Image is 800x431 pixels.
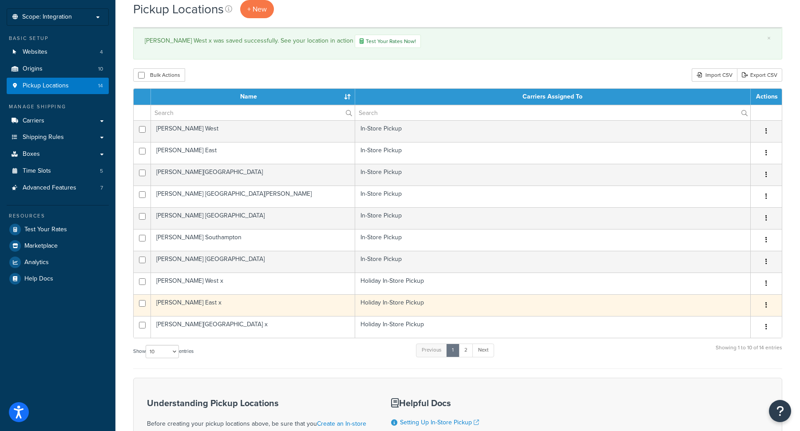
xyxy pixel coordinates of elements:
[7,254,109,270] a: Analytics
[7,61,109,77] a: Origins 10
[716,343,782,362] div: Showing 1 to 10 of 14 entries
[751,89,782,105] th: Actions
[24,242,58,250] span: Marketplace
[355,316,751,338] td: Holiday In-Store Pickup
[391,398,593,408] h3: Helpful Docs
[151,120,355,142] td: [PERSON_NAME] West
[23,117,44,125] span: Carriers
[7,221,109,237] a: Test Your Rates
[355,35,421,48] a: Test Your Rates Now!
[23,48,48,56] span: Websites
[767,35,771,42] a: ×
[151,316,355,338] td: [PERSON_NAME][GEOGRAPHIC_DATA] x
[7,78,109,94] li: Pickup Locations
[692,68,737,82] div: Import CSV
[7,35,109,42] div: Basic Setup
[7,61,109,77] li: Origins
[355,89,751,105] th: Carriers Assigned To
[355,229,751,251] td: In-Store Pickup
[7,180,109,196] a: Advanced Features 7
[24,275,53,283] span: Help Docs
[151,142,355,164] td: [PERSON_NAME] East
[100,48,103,56] span: 4
[7,238,109,254] a: Marketplace
[100,167,103,175] span: 5
[100,184,103,192] span: 7
[145,35,771,48] div: [PERSON_NAME] West x was saved successfully. See your location in action
[472,344,494,357] a: Next
[355,186,751,207] td: In-Store Pickup
[151,164,355,186] td: [PERSON_NAME][GEOGRAPHIC_DATA]
[151,186,355,207] td: [PERSON_NAME] [GEOGRAPHIC_DATA][PERSON_NAME]
[247,4,267,14] span: + New
[7,113,109,129] a: Carriers
[459,344,473,357] a: 2
[7,78,109,94] a: Pickup Locations 14
[23,134,64,141] span: Shipping Rules
[355,294,751,316] td: Holiday In-Store Pickup
[133,0,224,18] h1: Pickup Locations
[7,44,109,60] li: Websites
[7,103,109,111] div: Manage Shipping
[355,142,751,164] td: In-Store Pickup
[151,89,355,105] th: Name : activate to sort column ascending
[7,129,109,146] a: Shipping Rules
[416,344,447,357] a: Previous
[400,418,479,427] a: Setting Up In-Store Pickup
[769,400,791,422] button: Open Resource Center
[151,105,355,120] input: Search
[98,82,103,90] span: 14
[146,345,179,358] select: Showentries
[23,65,43,73] span: Origins
[7,163,109,179] a: Time Slots 5
[7,44,109,60] a: Websites 4
[151,229,355,251] td: [PERSON_NAME] Southampton
[355,120,751,142] td: In-Store Pickup
[98,65,103,73] span: 10
[355,207,751,229] td: In-Store Pickup
[23,184,76,192] span: Advanced Features
[151,273,355,294] td: [PERSON_NAME] West x
[355,105,750,120] input: Search
[24,259,49,266] span: Analytics
[23,150,40,158] span: Boxes
[22,13,72,21] span: Scope: Integration
[151,207,355,229] td: [PERSON_NAME] [GEOGRAPHIC_DATA]
[147,398,369,408] h3: Understanding Pickup Locations
[355,251,751,273] td: In-Store Pickup
[7,180,109,196] li: Advanced Features
[151,294,355,316] td: [PERSON_NAME] East x
[7,163,109,179] li: Time Slots
[355,164,751,186] td: In-Store Pickup
[446,344,459,357] a: 1
[7,212,109,220] div: Resources
[23,82,69,90] span: Pickup Locations
[151,251,355,273] td: [PERSON_NAME] [GEOGRAPHIC_DATA]
[133,68,185,82] button: Bulk Actions
[355,273,751,294] td: Holiday In-Store Pickup
[7,146,109,162] a: Boxes
[23,167,51,175] span: Time Slots
[133,345,194,358] label: Show entries
[24,226,67,233] span: Test Your Rates
[737,68,782,82] a: Export CSV
[7,271,109,287] a: Help Docs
